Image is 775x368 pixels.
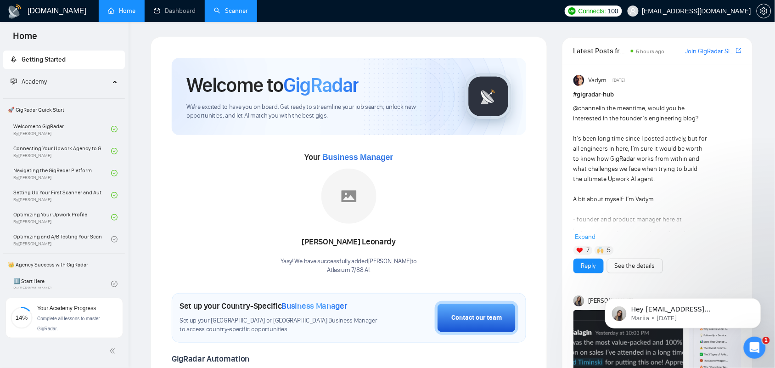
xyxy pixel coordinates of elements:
p: Message from Mariia, sent 4d ago [40,35,158,44]
h1: Welcome to [186,73,359,97]
span: setting [757,7,771,15]
span: Expand [575,233,596,241]
a: Join GigRadar Slack Community [685,46,734,57]
span: double-left [109,346,118,356]
span: @channel [573,104,601,112]
span: Your Academy Progress [37,305,96,311]
img: logo [7,4,22,19]
a: homeHome [108,7,135,15]
li: Getting Started [3,51,125,69]
h1: # gigradar-hub [573,90,741,100]
span: check-circle [111,148,118,154]
span: 1 [763,337,770,344]
span: Vadym [589,75,607,85]
img: Vadym [573,75,584,86]
span: check-circle [111,214,118,221]
span: Set up your [GEOGRAPHIC_DATA] or [GEOGRAPHIC_DATA] Business Manager to access country-specific op... [180,317,383,334]
span: 100 [608,6,618,16]
span: Business Manager [282,301,348,311]
span: check-circle [111,281,118,287]
a: Welcome to GigRadarBy[PERSON_NAME] [13,119,111,139]
h1: Set up your Country-Specific [180,301,348,311]
span: export [736,47,741,54]
p: Atlasium 7/88 AI . [281,266,417,275]
div: [PERSON_NAME] Leonardy [281,234,417,250]
span: Getting Started [22,56,66,63]
img: upwork-logo.png [568,7,576,15]
span: Hey [EMAIL_ADDRESS][DOMAIN_NAME], Looks like your Upwork agency Atlasium 7/88 AI ran out of conne... [40,27,157,153]
a: searchScanner [214,7,248,15]
img: 🙌 [597,247,604,254]
span: Home [6,29,45,49]
a: Optimizing Your Upwork ProfileBy[PERSON_NAME] [13,207,111,227]
span: Business Manager [322,153,393,162]
span: 👑 Agency Success with GigRadar [4,255,124,274]
span: Latest Posts from the GigRadar Community [573,45,628,57]
div: Contact our team [451,313,502,323]
span: We're excited to have you on board. Get ready to streamline your job search, unlock new opportuni... [186,103,451,120]
span: Connects: [578,6,606,16]
span: 5 hours ago [636,48,665,55]
span: 🚀 GigRadar Quick Start [4,101,124,119]
a: export [736,46,741,55]
span: 7 [586,246,590,255]
img: Mariia Heshka [573,295,584,306]
button: setting [757,4,771,18]
img: gigradar-logo.png [466,74,511,119]
span: check-circle [111,170,118,176]
a: Reply [581,261,596,271]
a: Optimizing and A/B Testing Your Scanner for Better ResultsBy[PERSON_NAME] [13,229,111,249]
button: See the details [607,259,663,273]
iframe: Intercom live chat [744,337,766,359]
span: Academy [22,78,47,85]
a: dashboardDashboard [154,7,196,15]
span: rocket [11,56,17,62]
span: fund-projection-screen [11,78,17,85]
button: Contact our team [435,301,518,335]
span: Complete all lessons to master GigRadar. [37,316,100,331]
div: Yaay! We have successfully added [PERSON_NAME] to [281,257,417,275]
span: check-circle [111,236,118,243]
span: GigRadar [283,73,359,97]
span: [DATE] [613,76,625,85]
iframe: Intercom notifications message [591,279,775,343]
span: Academy [11,78,47,85]
a: 1️⃣ Start HereBy[PERSON_NAME] [13,274,111,294]
a: setting [757,7,771,15]
span: check-circle [111,192,118,198]
a: See the details [615,261,655,271]
span: check-circle [111,126,118,132]
span: Your [305,152,393,162]
img: ❤️ [577,247,583,254]
span: 5 [607,246,611,255]
button: Reply [573,259,604,273]
span: [PERSON_NAME] [589,296,634,306]
span: GigRadar Automation [172,354,249,364]
a: Connecting Your Upwork Agency to GigRadarBy[PERSON_NAME] [13,141,111,161]
a: Navigating the GigRadar PlatformBy[PERSON_NAME] [13,163,111,183]
a: Setting Up Your First Scanner and Auto-BidderBy[PERSON_NAME] [13,185,111,205]
span: user [630,8,636,14]
span: 14% [11,315,33,321]
img: placeholder.png [321,169,376,224]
